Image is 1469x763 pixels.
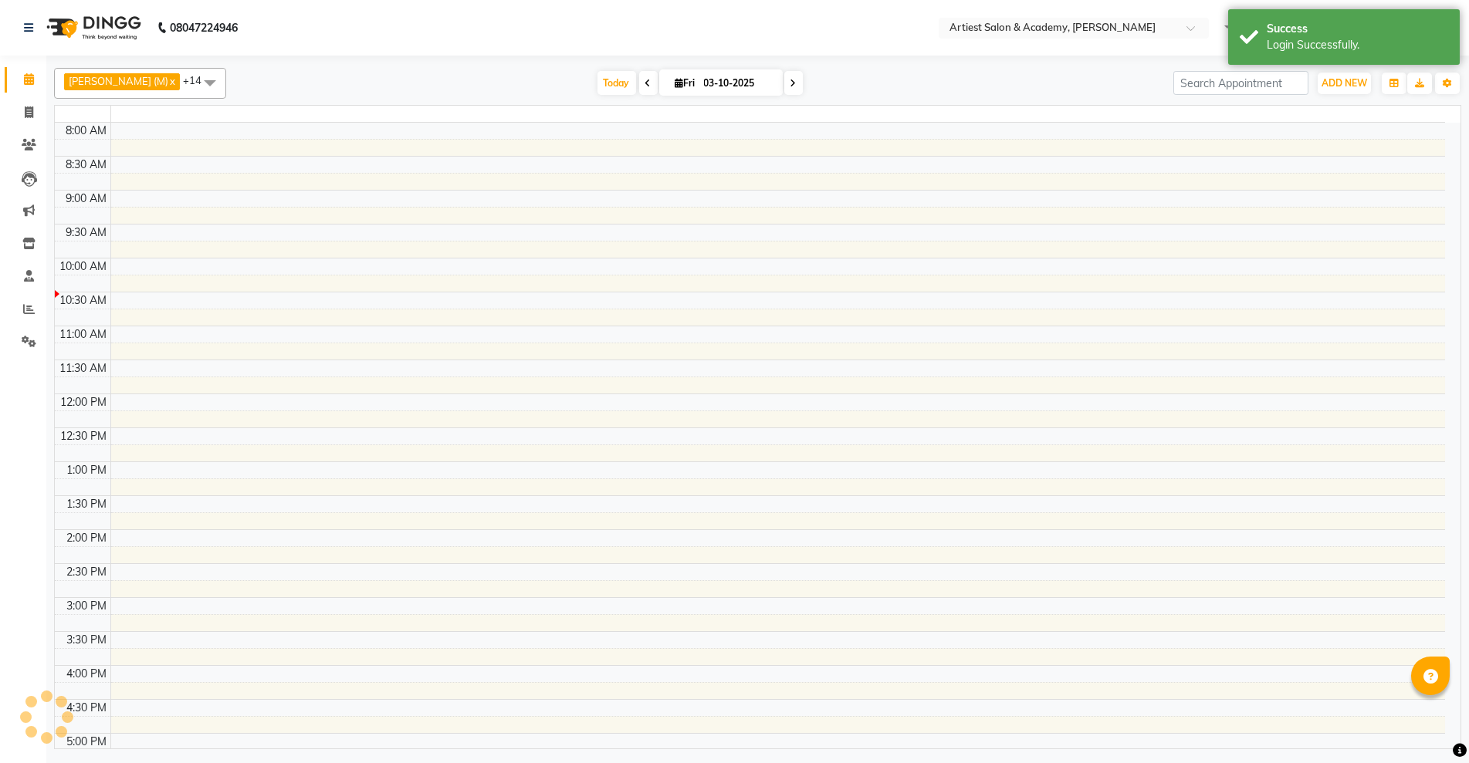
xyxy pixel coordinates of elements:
[57,292,110,309] div: 10:30 AM
[1322,77,1367,89] span: ADD NEW
[1173,71,1308,95] input: Search Appointment
[63,157,110,173] div: 8:30 AM
[64,632,110,648] div: 3:30 PM
[672,77,699,89] span: Fri
[699,72,777,95] input: 2025-10-03
[1267,21,1448,37] div: Success
[183,74,213,86] span: +14
[1267,37,1448,53] div: Login Successfully.
[58,394,110,410] div: 12:00 PM
[63,225,110,241] div: 9:30 AM
[597,71,636,95] span: Today
[170,6,238,49] b: 08047224946
[64,462,110,478] div: 1:00 PM
[57,326,110,343] div: 11:00 AM
[64,666,110,682] div: 4:00 PM
[63,191,110,207] div: 9:00 AM
[64,496,110,512] div: 1:30 PM
[1318,73,1371,94] button: ADD NEW
[69,75,168,87] span: [PERSON_NAME] (M)
[64,598,110,614] div: 3:00 PM
[39,6,145,49] img: logo
[57,360,110,376] div: 11:30 AM
[168,75,175,87] a: x
[58,428,110,444] div: 12:30 PM
[64,530,110,546] div: 2:00 PM
[64,734,110,750] div: 5:00 PM
[64,564,110,580] div: 2:30 PM
[63,123,110,139] div: 8:00 AM
[57,258,110,275] div: 10:00 AM
[64,700,110,716] div: 4:30 PM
